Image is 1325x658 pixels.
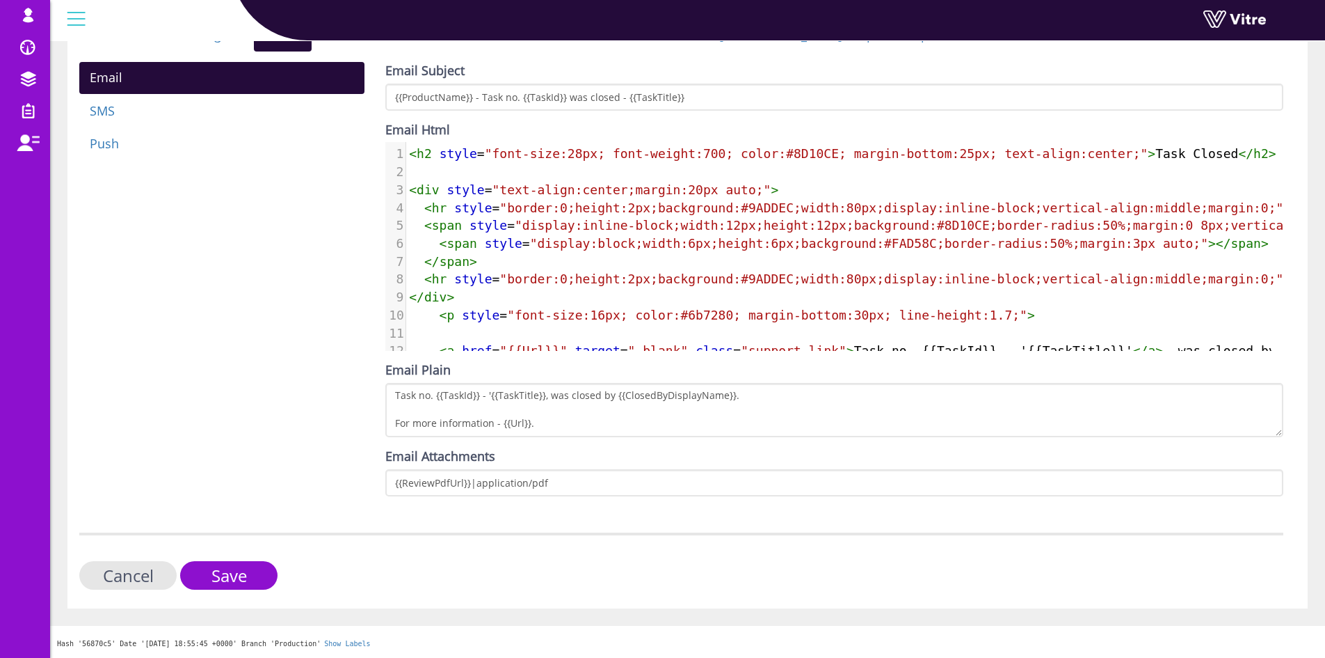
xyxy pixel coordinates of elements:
span: "font-size:16px; color:#6b7280; margin-bottom:30px; line-height:1.7;" [507,308,1027,322]
span: style [447,182,484,197]
div: 4 [385,199,405,217]
div: 9 [385,288,405,306]
span: style [454,201,492,215]
span: < [440,236,447,251]
span: h2 [417,146,432,161]
span: < [424,272,432,286]
span: style [469,218,507,233]
div: 10 [385,306,405,324]
span: > [1027,308,1035,322]
span: span [440,254,469,269]
span: < [409,146,417,161]
label: Email Html [385,121,450,139]
span: target [575,343,620,358]
span: < [440,343,447,358]
span: a [447,343,454,358]
div: 6 [385,235,405,253]
span: "support-link" [741,343,846,358]
span: "_blank" [628,343,689,358]
span: div [424,290,447,304]
span: "border:0;height:2px;background:#9ADDEC;width:80px;display:inline-block;vertical-align:middle;mar... [499,201,1283,215]
span: hr [432,272,447,286]
span: > [846,343,854,358]
span: > [771,182,778,197]
div: 2 [385,163,405,181]
span: Hash '56870c5' Date '[DATE] 18:55:45 +0000' Branch 'Production' [57,640,321,648]
span: p [447,308,454,322]
span: = [409,201,1291,215]
span: > [1269,146,1276,161]
label: Email Attachments [385,448,495,466]
span: span [432,218,462,233]
span: > [469,254,477,269]
div: 8 [385,270,405,288]
span: "text-align:center;margin:20px auto;" [492,182,771,197]
span: = [409,272,1291,286]
div: 7 [385,253,405,271]
span: style [462,308,499,322]
span: ></ [1208,236,1231,251]
span: "{{Url}}" [499,343,568,358]
span: a [1148,343,1155,358]
span: < [424,201,432,215]
span: </ [1238,146,1253,161]
span: > [1261,236,1269,251]
span: "font-size:28px; font-weight:700; color:#8D10CE; margin-bottom:25px; text-align:center;" [485,146,1148,161]
span: style [485,236,522,251]
span: style [440,146,477,161]
input: Save [180,561,278,590]
span: > [1148,146,1155,161]
a: Email [79,62,364,94]
span: div [417,182,440,197]
span: "border:0;height:2px;background:#9ADDEC;width:80px;display:inline-block;vertical-align:middle;mar... [499,272,1283,286]
div: 1 [385,145,405,163]
span: href [462,343,492,358]
span: </ [1133,343,1148,358]
label: Email Subject [385,62,465,80]
a: Show Labels [324,640,370,648]
span: style [454,272,492,286]
div: 11 [385,324,405,343]
span: < [440,308,447,322]
span: "display:block;width:6px;height:6px;background:#FAD58C;border-radius:50%;margin:3px auto;" [530,236,1208,251]
span: span [1231,236,1261,251]
label: Email Plain [385,361,451,379]
span: class [696,343,733,358]
a: Push [79,128,364,160]
span: = [409,308,1050,322]
span: = [409,182,778,197]
span: = Task Closed [409,146,1276,161]
span: < [409,182,417,197]
span: hr [432,201,447,215]
span: </ [409,290,424,304]
span: > [1155,343,1163,358]
span: = [409,236,1269,251]
span: h2 [1253,146,1269,161]
div: 12 [385,342,405,360]
div: 5 [385,217,405,235]
span: > [447,290,454,304]
a: Cancel [79,561,177,590]
span: span [447,236,476,251]
a: SMS [79,95,364,127]
div: 3 [385,181,405,199]
span: </ [424,254,440,269]
span: < [424,218,432,233]
textarea: Task no. {{TaskId}} - '{{TaskTitle}}, was closed by {{ClosedByDisplayName}}. For more information... [385,383,1283,437]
